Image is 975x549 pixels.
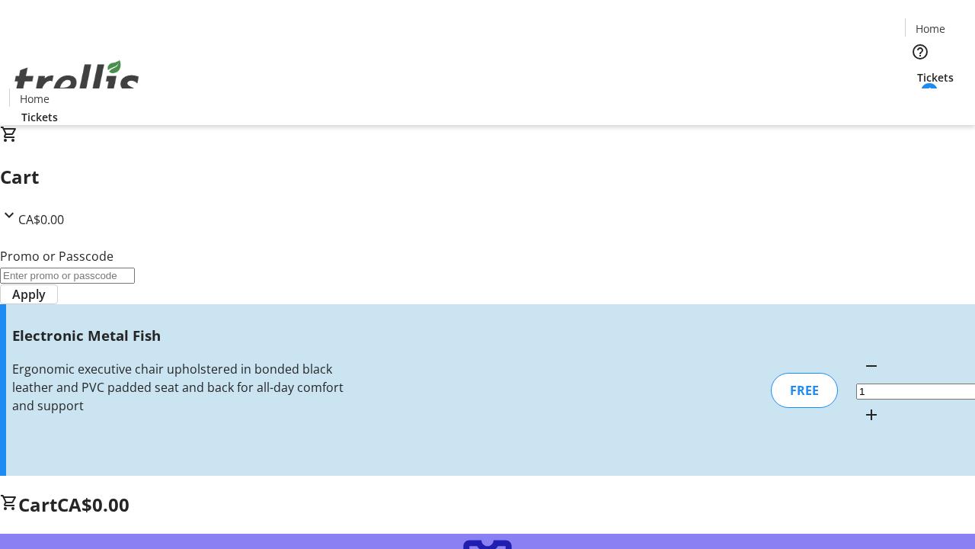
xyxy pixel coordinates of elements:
div: Ergonomic executive chair upholstered in bonded black leather and PVC padded seat and back for al... [12,360,345,415]
span: Home [20,91,50,107]
h3: Electronic Metal Fish [12,325,345,346]
a: Home [10,91,59,107]
a: Home [906,21,954,37]
button: Decrement by one [856,351,887,381]
span: Apply [12,285,46,303]
a: Tickets [905,69,966,85]
img: Orient E2E Organization fs8foMX7hG's Logo [9,43,145,120]
span: CA$0.00 [57,492,129,517]
a: Tickets [9,109,70,125]
span: Tickets [917,69,954,85]
button: Increment by one [856,400,887,430]
span: CA$0.00 [18,211,64,228]
span: Tickets [21,109,58,125]
div: FREE [771,373,838,408]
button: Cart [905,85,935,116]
span: Home [916,21,945,37]
button: Help [905,37,935,67]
